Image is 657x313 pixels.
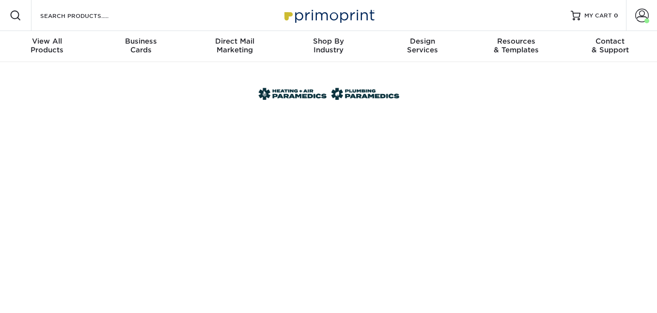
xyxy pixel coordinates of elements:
[94,37,188,46] span: Business
[469,37,563,54] div: & Templates
[282,31,375,62] a: Shop ByIndustry
[375,37,469,54] div: Services
[39,10,134,21] input: SEARCH PRODUCTS.....
[584,12,612,20] span: MY CART
[94,31,188,62] a: BusinessCards
[188,31,282,62] a: Direct MailMarketing
[282,37,375,54] div: Industry
[563,31,657,62] a: Contact& Support
[469,37,563,46] span: Resources
[375,37,469,46] span: Design
[282,37,375,46] span: Shop By
[280,5,377,26] img: Primoprint
[614,12,618,19] span: 0
[469,31,563,62] a: Resources& Templates
[188,37,282,46] span: Direct Mail
[188,37,282,54] div: Marketing
[563,37,657,46] span: Contact
[375,31,469,62] a: DesignServices
[94,37,188,54] div: Cards
[256,85,401,102] img: PH Paramedics
[563,37,657,54] div: & Support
